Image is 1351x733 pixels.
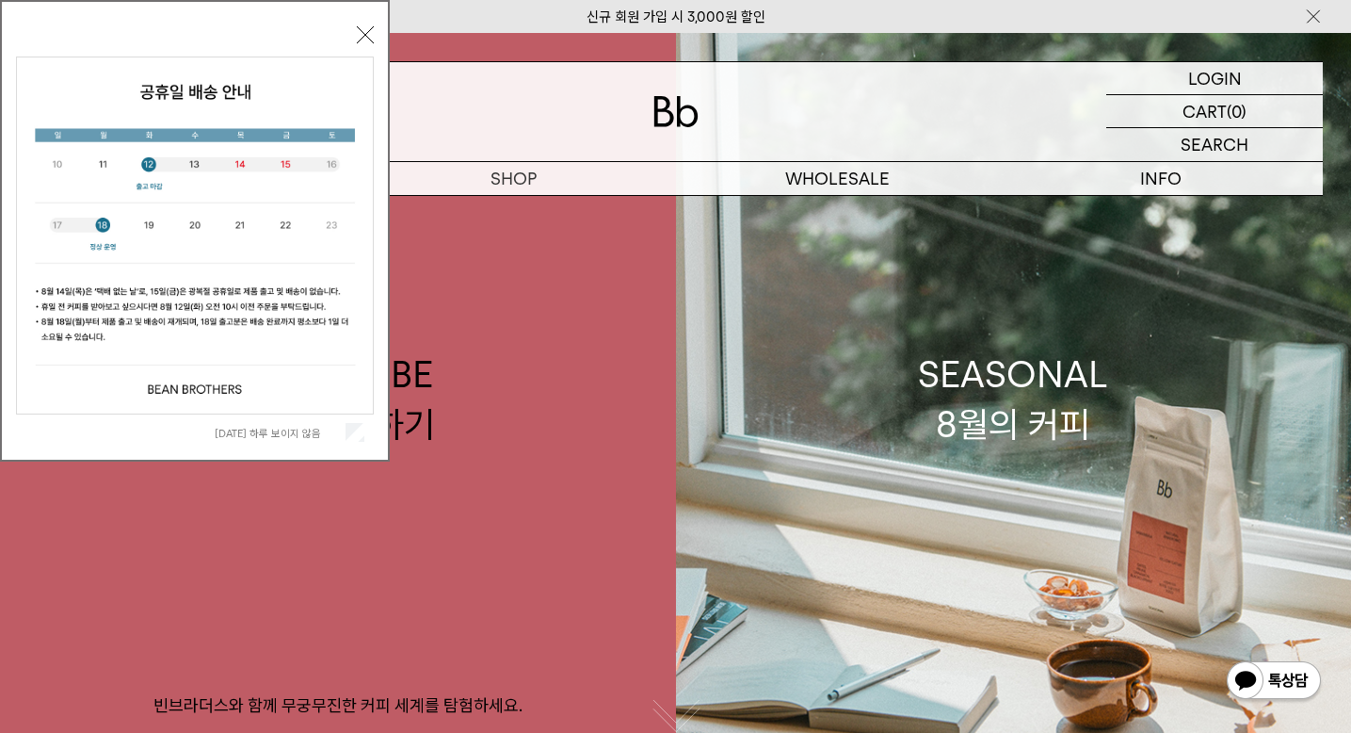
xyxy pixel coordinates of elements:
[352,162,676,195] a: SHOP
[1188,62,1242,94] p: LOGIN
[1106,95,1323,128] a: CART (0)
[676,162,1000,195] p: WHOLESALE
[1181,128,1248,161] p: SEARCH
[1182,95,1227,127] p: CART
[653,96,699,127] img: 로고
[17,57,373,414] img: cb63d4bbb2e6550c365f227fdc69b27f_113810.jpg
[357,26,374,43] button: 닫기
[999,162,1323,195] p: INFO
[1227,95,1246,127] p: (0)
[1106,62,1323,95] a: LOGIN
[215,427,342,440] label: [DATE] 하루 보이지 않음
[587,8,765,25] a: 신규 회원 가입 시 3,000원 할인
[918,350,1108,449] div: SEASONAL 8월의 커피
[1225,660,1323,705] img: 카카오톡 채널 1:1 채팅 버튼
